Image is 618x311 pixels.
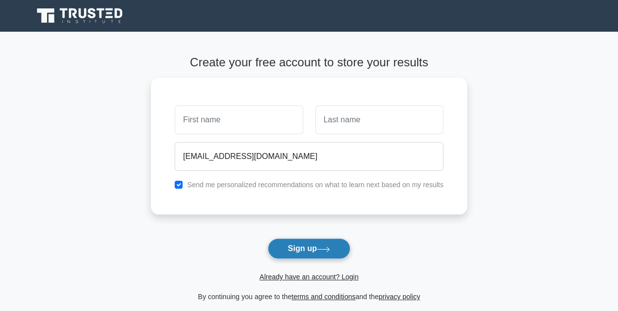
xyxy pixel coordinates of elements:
a: terms and conditions [291,293,355,301]
label: Send me personalized recommendations on what to learn next based on my results [187,181,443,189]
h4: Create your free account to store your results [151,55,467,70]
button: Sign up [268,238,351,259]
input: Last name [315,105,443,134]
a: privacy policy [379,293,420,301]
input: Email [175,142,443,171]
a: Already have an account? Login [259,273,358,281]
div: By continuing you agree to the and the [145,291,473,303]
input: First name [175,105,303,134]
